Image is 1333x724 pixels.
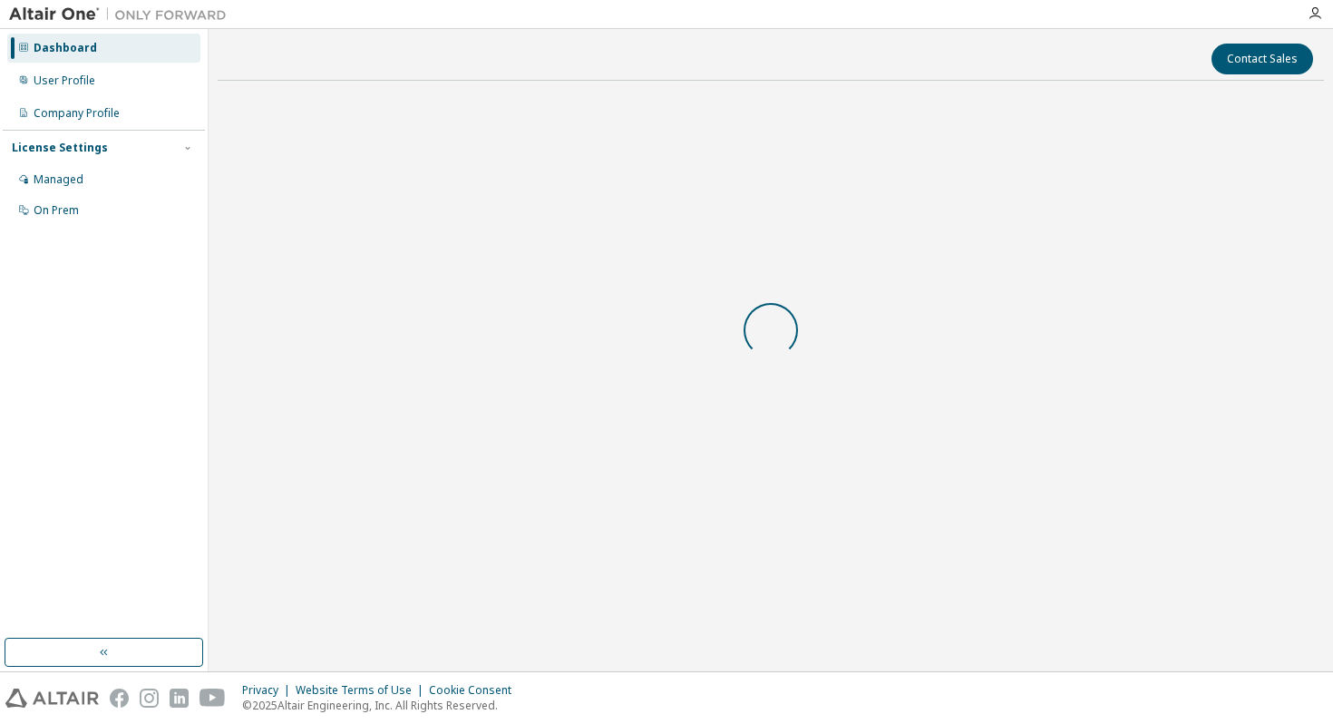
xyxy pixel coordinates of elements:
img: youtube.svg [199,689,226,708]
div: Dashboard [34,41,97,55]
div: Privacy [242,683,296,698]
img: facebook.svg [110,689,129,708]
div: License Settings [12,141,108,155]
img: linkedin.svg [170,689,189,708]
button: Contact Sales [1211,44,1313,74]
div: Managed [34,172,83,187]
div: User Profile [34,73,95,88]
div: Cookie Consent [429,683,522,698]
img: altair_logo.svg [5,689,99,708]
img: Altair One [9,5,236,24]
img: instagram.svg [140,689,159,708]
div: Company Profile [34,106,120,121]
div: Website Terms of Use [296,683,429,698]
p: © 2025 Altair Engineering, Inc. All Rights Reserved. [242,698,522,713]
div: On Prem [34,203,79,218]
